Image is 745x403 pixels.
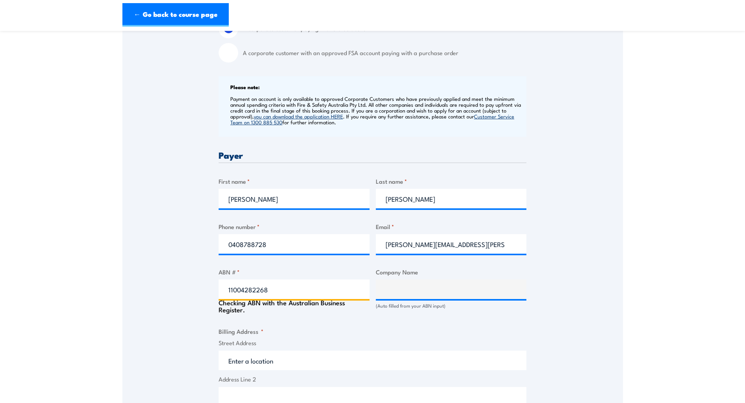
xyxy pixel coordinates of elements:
[122,3,229,27] a: ← Go back to course page
[219,222,370,231] label: Phone number
[219,375,526,384] label: Address Line 2
[230,113,514,125] a: Customer Service Team on 1300 885 530
[230,96,524,125] p: Payment on account is only available to approved Corporate Customers who have previously applied ...
[376,302,527,310] div: (Auto filled from your ABN input)
[376,222,527,231] label: Email
[219,267,370,276] label: ABN #
[219,327,264,336] legend: Billing Address
[219,339,526,347] label: Street Address
[219,299,370,313] div: Checking ABN with the Australian Business Register.
[219,351,526,370] input: Enter a location
[219,177,370,186] label: First name
[243,43,526,63] label: A corporate customer with an approved FSA account paying with a purchase order
[254,113,343,120] a: you can download the application HERE
[219,150,526,159] h3: Payer
[376,177,527,186] label: Last name
[376,267,527,276] label: Company Name
[230,83,260,91] b: Please note:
